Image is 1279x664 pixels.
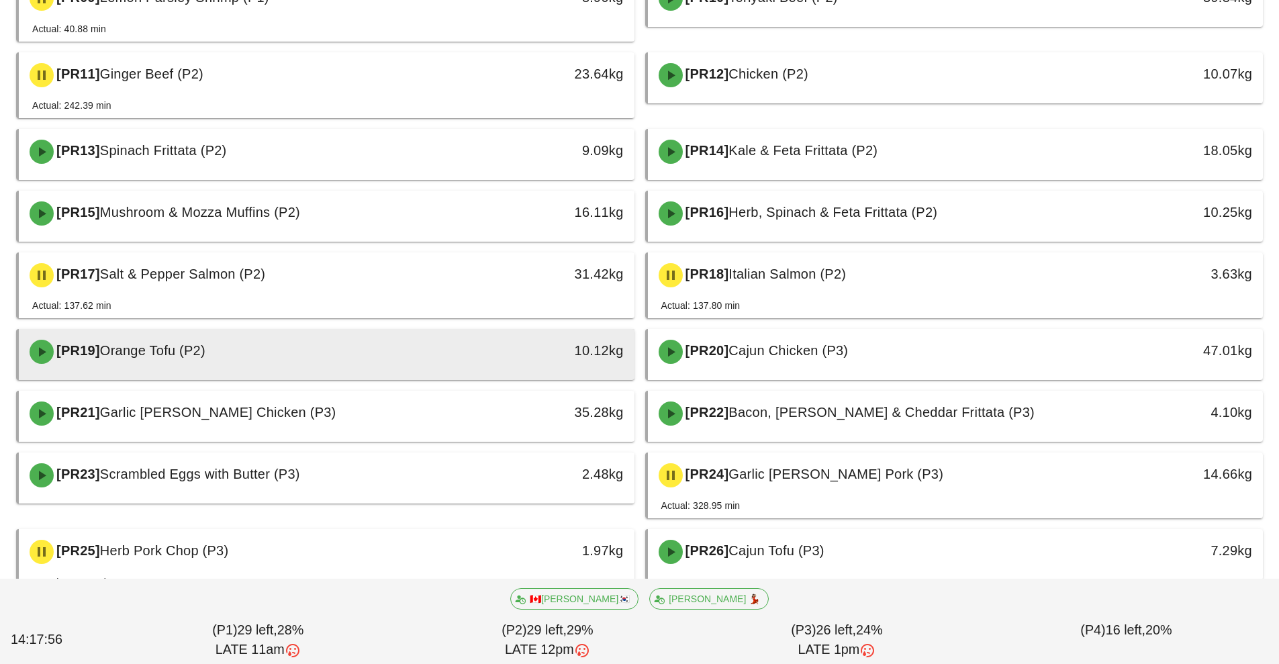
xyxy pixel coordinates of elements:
[100,543,229,558] span: Herb Pork Chop (P3)
[683,143,729,158] span: [PR14]
[816,622,856,637] span: 26 left,
[54,405,100,420] span: [PR21]
[692,618,982,663] div: (P3) 24%
[487,340,623,361] div: 10.12kg
[1116,540,1252,561] div: 7.29kg
[487,401,623,423] div: 35.28kg
[100,467,300,481] span: Scrambled Eggs with Butter (P3)
[519,589,630,609] span: 🇨🇦[PERSON_NAME]🇰🇷
[54,467,100,481] span: [PR23]
[100,143,227,158] span: Spinach Frittata (P2)
[1106,622,1145,637] span: 16 left,
[1116,140,1252,161] div: 18.05kg
[683,66,729,81] span: [PR12]
[54,543,100,558] span: [PR25]
[728,267,846,281] span: Italian Salmon (P2)
[658,589,760,609] span: [PERSON_NAME] 💃🏽
[1116,340,1252,361] div: 47.01kg
[487,540,623,561] div: 1.97kg
[54,343,100,358] span: [PR19]
[1116,201,1252,223] div: 10.25kg
[100,405,336,420] span: Garlic [PERSON_NAME] Chicken (P3)
[487,63,623,85] div: 23.64kg
[728,205,937,220] span: Herb, Spinach & Feta Frittata (P2)
[683,543,729,558] span: [PR26]
[8,627,113,653] div: 14:17:56
[116,640,400,660] div: LATE 11am
[32,298,111,313] div: Actual: 137.62 min
[728,405,1035,420] span: Bacon, [PERSON_NAME] & Cheddar Frittata (P3)
[237,622,277,637] span: 29 left,
[683,267,729,281] span: [PR18]
[683,343,729,358] span: [PR20]
[100,343,205,358] span: Orange Tofu (P2)
[728,467,943,481] span: Garlic [PERSON_NAME] Pork (P3)
[100,205,300,220] span: Mushroom & Mozza Muffins (P2)
[100,267,265,281] span: Salt & Pepper Salmon (P2)
[527,622,567,637] span: 29 left,
[728,66,808,81] span: Chicken (P2)
[32,575,111,589] div: Actual: 329.05 min
[661,498,741,513] div: Actual: 328.95 min
[695,640,979,660] div: LATE 1pm
[728,143,878,158] span: Kale & Feta Frittata (P2)
[32,21,106,36] div: Actual: 40.88 min
[487,140,623,161] div: 9.09kg
[403,618,692,663] div: (P2) 29%
[100,66,203,81] span: Ginger Beef (P2)
[1116,263,1252,285] div: 3.63kg
[487,263,623,285] div: 31.42kg
[54,143,100,158] span: [PR13]
[982,618,1271,663] div: (P4) 20%
[728,343,848,358] span: Cajun Chicken (P3)
[487,463,623,485] div: 2.48kg
[54,66,100,81] span: [PR11]
[661,298,741,313] div: Actual: 137.80 min
[1116,463,1252,485] div: 14.66kg
[113,618,403,663] div: (P1) 28%
[1116,63,1252,85] div: 10.07kg
[683,205,729,220] span: [PR16]
[32,98,111,113] div: Actual: 242.39 min
[406,640,690,660] div: LATE 12pm
[1116,401,1252,423] div: 4.10kg
[487,201,623,223] div: 16.11kg
[728,543,824,558] span: Cajun Tofu (P3)
[683,405,729,420] span: [PR22]
[683,467,729,481] span: [PR24]
[54,205,100,220] span: [PR15]
[54,267,100,281] span: [PR17]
